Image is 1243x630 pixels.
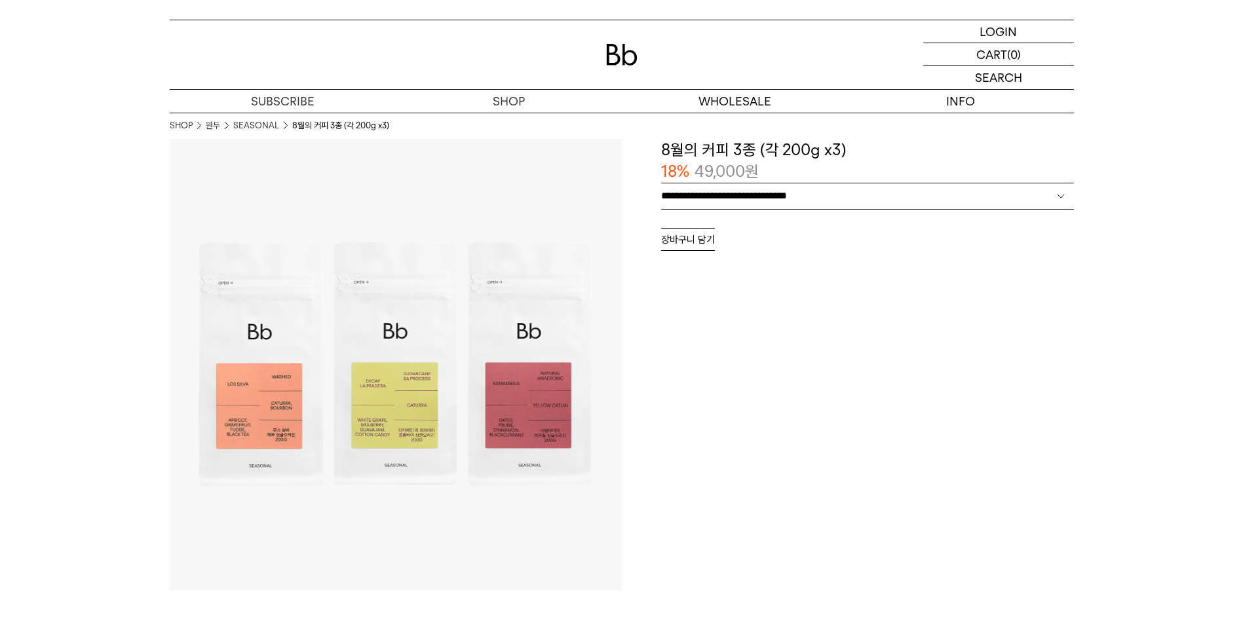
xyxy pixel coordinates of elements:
a: SHOP [170,119,193,132]
p: SEARCH [975,66,1022,89]
p: 18% [661,160,689,183]
a: CART (0) [923,43,1074,66]
p: (0) [1007,43,1021,65]
h3: 8월의 커피 3종 (각 200g x3) [661,139,1074,161]
button: 장바구니 담기 [661,228,715,251]
a: SHOP [396,90,622,113]
p: 49,000 [695,160,759,183]
img: 로고 [606,44,638,65]
a: SUBSCRIBE [170,90,396,113]
p: LOGIN [980,20,1017,43]
p: CART [976,43,1007,65]
a: SEASONAL [233,119,279,132]
img: 8월의 커피 3종 (각 200g x3) [170,139,622,591]
li: 8월의 커피 3종 (각 200g x3) [292,119,389,132]
p: INFO [848,90,1074,113]
a: 원두 [206,119,220,132]
span: 원 [745,162,759,181]
a: LOGIN [923,20,1074,43]
p: WHOLESALE [622,90,848,113]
